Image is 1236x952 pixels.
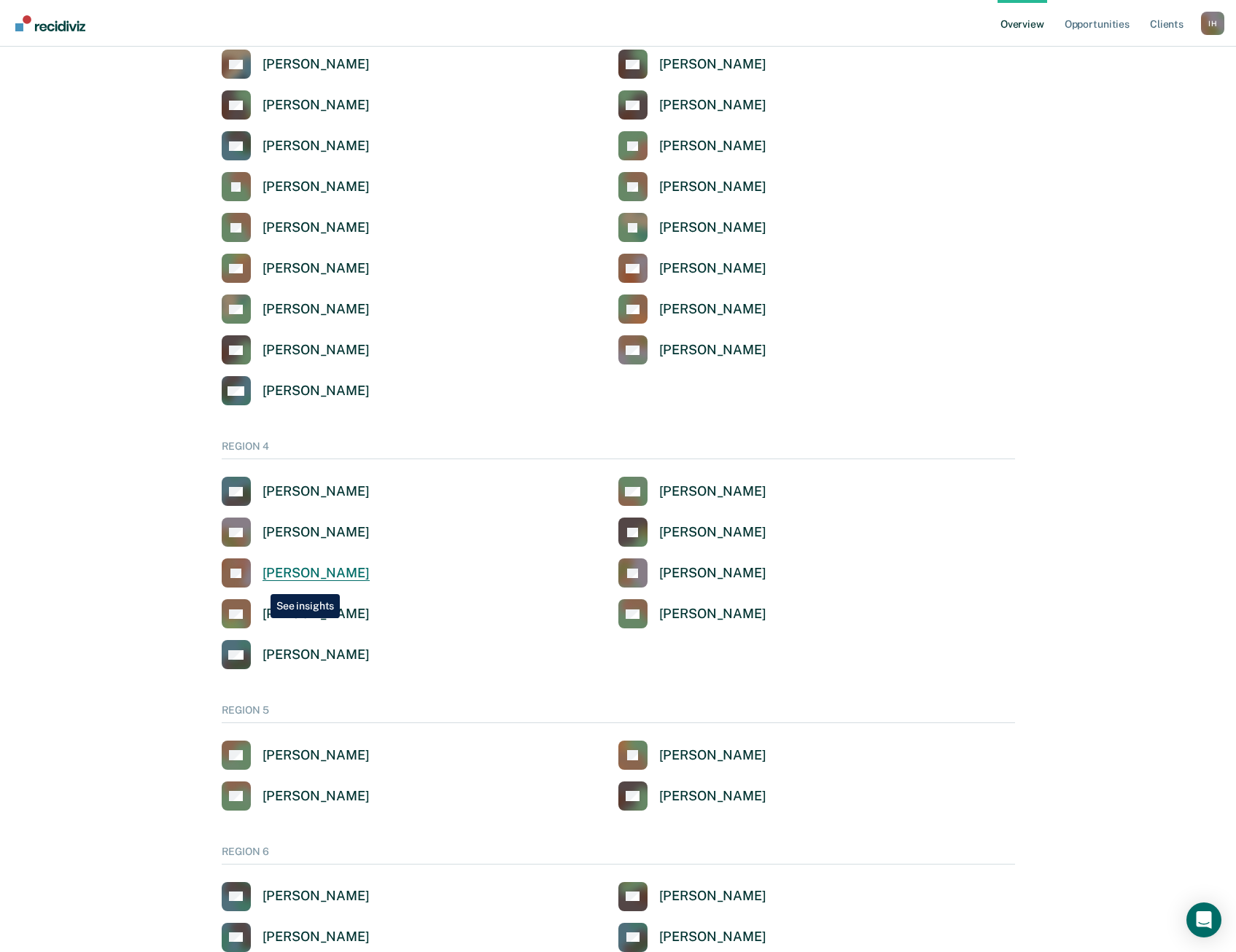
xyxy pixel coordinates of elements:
[263,179,370,195] div: [PERSON_NAME]
[222,558,370,588] a: [PERSON_NAME]
[618,477,766,506] a: [PERSON_NAME]
[659,97,766,114] div: [PERSON_NAME]
[263,301,370,318] div: [PERSON_NAME]
[618,518,766,547] a: [PERSON_NAME]
[222,335,370,364] a: [PERSON_NAME]
[659,606,766,623] div: [PERSON_NAME]
[659,747,766,764] div: [PERSON_NAME]
[222,923,370,952] a: [PERSON_NAME]
[263,383,370,399] div: [PERSON_NAME]
[1186,902,1221,937] div: Open Intercom Messenger
[222,640,370,669] a: [PERSON_NAME]
[222,294,370,324] a: [PERSON_NAME]
[222,741,370,770] a: [PERSON_NAME]
[222,599,370,628] a: [PERSON_NAME]
[618,558,766,588] a: [PERSON_NAME]
[618,923,766,952] a: [PERSON_NAME]
[618,335,766,364] a: [PERSON_NAME]
[263,56,370,73] div: [PERSON_NAME]
[1201,12,1224,35] button: Profile dropdown button
[263,138,370,155] div: [PERSON_NAME]
[263,565,370,582] div: [PERSON_NAME]
[618,882,766,911] a: [PERSON_NAME]
[659,219,766,236] div: [PERSON_NAME]
[263,97,370,114] div: [PERSON_NAME]
[222,518,370,547] a: [PERSON_NAME]
[15,15,85,31] img: Recidiviz
[222,477,370,506] a: [PERSON_NAME]
[618,741,766,770] a: [PERSON_NAME]
[263,219,370,236] div: [PERSON_NAME]
[222,440,1015,459] div: REGION 4
[222,882,370,911] a: [PERSON_NAME]
[659,301,766,318] div: [PERSON_NAME]
[263,483,370,500] div: [PERSON_NAME]
[222,846,1015,865] div: REGION 6
[659,260,766,277] div: [PERSON_NAME]
[618,213,766,242] a: [PERSON_NAME]
[222,704,1015,723] div: REGION 5
[618,254,766,283] a: [PERSON_NAME]
[263,260,370,277] div: [PERSON_NAME]
[222,50,370,79] a: [PERSON_NAME]
[659,56,766,73] div: [PERSON_NAME]
[618,599,766,628] a: [PERSON_NAME]
[659,138,766,155] div: [PERSON_NAME]
[618,90,766,120] a: [PERSON_NAME]
[222,254,370,283] a: [PERSON_NAME]
[263,524,370,541] div: [PERSON_NAME]
[263,647,370,663] div: [PERSON_NAME]
[222,172,370,201] a: [PERSON_NAME]
[618,172,766,201] a: [PERSON_NAME]
[659,483,766,500] div: [PERSON_NAME]
[659,179,766,195] div: [PERSON_NAME]
[263,606,370,623] div: [PERSON_NAME]
[618,131,766,160] a: [PERSON_NAME]
[618,781,766,811] a: [PERSON_NAME]
[618,50,766,79] a: [PERSON_NAME]
[263,747,370,764] div: [PERSON_NAME]
[659,888,766,905] div: [PERSON_NAME]
[222,376,370,405] a: [PERSON_NAME]
[222,90,370,120] a: [PERSON_NAME]
[659,929,766,945] div: [PERSON_NAME]
[618,294,766,324] a: [PERSON_NAME]
[263,888,370,905] div: [PERSON_NAME]
[222,131,370,160] a: [PERSON_NAME]
[1201,12,1224,35] div: I H
[263,342,370,359] div: [PERSON_NAME]
[222,781,370,811] a: [PERSON_NAME]
[659,524,766,541] div: [PERSON_NAME]
[659,788,766,805] div: [PERSON_NAME]
[222,213,370,242] a: [PERSON_NAME]
[263,929,370,945] div: [PERSON_NAME]
[263,788,370,805] div: [PERSON_NAME]
[659,565,766,582] div: [PERSON_NAME]
[659,342,766,359] div: [PERSON_NAME]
